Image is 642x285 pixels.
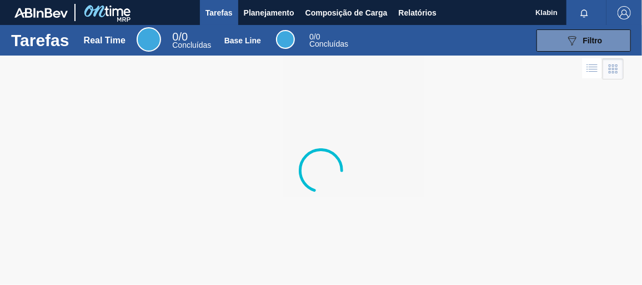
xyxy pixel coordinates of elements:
span: Concluídas [172,41,211,49]
button: Notificações [566,5,602,21]
h1: Tarefas [11,34,69,47]
span: 0 [309,32,314,41]
span: Concluídas [309,39,348,48]
span: Composição de Carga [305,6,388,19]
span: / 0 [172,31,188,43]
span: / 0 [309,32,320,41]
span: Tarefas [205,6,233,19]
div: Base Line [276,30,295,49]
img: TNhmsLtSVTkK8tSr43FrP2fwEKptu5GPRR3wAAAABJRU5ErkJggg== [14,8,68,18]
span: Relatórios [399,6,437,19]
div: Real Time [172,32,211,49]
div: Base Line [224,36,261,45]
span: Planejamento [244,6,294,19]
img: Logout [618,6,631,19]
span: Filtro [583,36,603,45]
div: Real Time [84,36,126,46]
span: 0 [172,31,178,43]
button: Filtro [536,29,631,52]
div: Real Time [137,27,161,52]
div: Base Line [309,33,348,48]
